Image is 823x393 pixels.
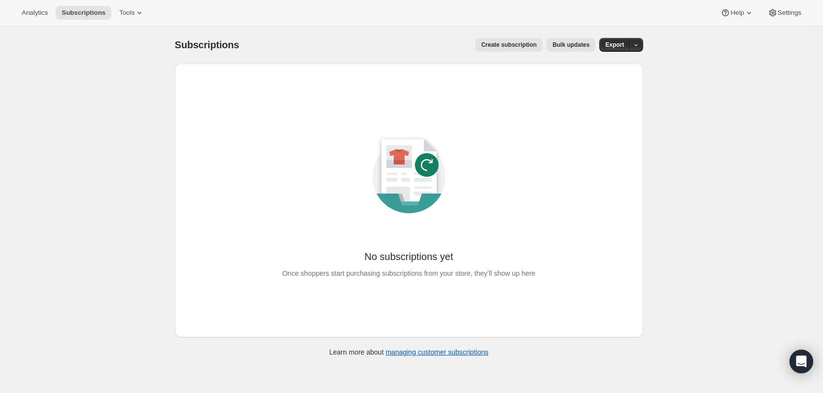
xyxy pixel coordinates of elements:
[22,9,48,17] span: Analytics
[62,9,105,17] span: Subscriptions
[385,348,488,356] a: managing customer subscriptions
[730,9,744,17] span: Help
[547,38,595,52] button: Bulk updates
[329,347,488,357] p: Learn more about
[119,9,135,17] span: Tools
[113,6,150,20] button: Tools
[481,41,537,49] span: Create subscription
[552,41,589,49] span: Bulk updates
[762,6,807,20] button: Settings
[778,9,801,17] span: Settings
[715,6,759,20] button: Help
[175,39,240,50] span: Subscriptions
[364,250,453,263] p: No subscriptions yet
[605,41,624,49] span: Export
[282,266,536,280] p: Once shoppers start purchasing subscriptions from your store, they’ll show up here
[599,38,630,52] button: Export
[475,38,543,52] button: Create subscription
[56,6,111,20] button: Subscriptions
[16,6,54,20] button: Analytics
[789,350,813,373] div: Open Intercom Messenger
